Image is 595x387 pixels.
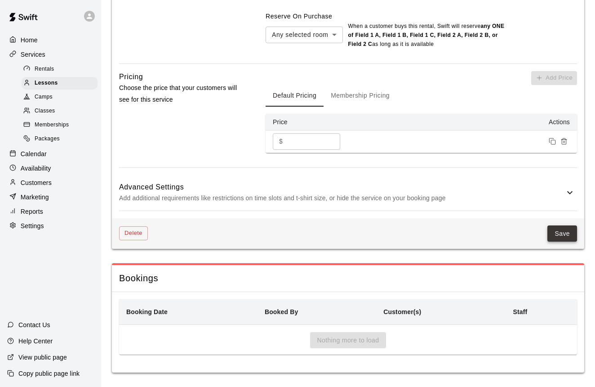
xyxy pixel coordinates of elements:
[21,36,38,45] p: Home
[35,65,54,74] span: Rentals
[126,308,168,315] b: Booking Date
[513,308,527,315] b: Staff
[22,91,98,103] div: Camps
[119,71,143,83] h6: Pricing
[348,22,506,49] p: When a customer buys this rental , Swift will reserve as long as it is available
[7,147,94,161] a: Calendar
[279,137,283,146] p: $
[35,93,53,102] span: Camps
[21,164,51,173] p: Availability
[119,272,577,284] span: Bookings
[266,85,324,107] button: Default Pricing
[119,226,148,240] button: Delete
[558,135,570,147] button: Remove price
[22,62,101,76] a: Rentals
[7,190,94,204] a: Marketing
[21,50,45,59] p: Services
[22,104,101,118] a: Classes
[119,181,564,193] h6: Advanced Settings
[119,193,564,204] p: Add additional requirements like restrictions on time slots and t-shirt size, or hide the service...
[21,193,49,202] p: Marketing
[119,82,238,105] p: Choose the price that your customers will see for this service
[324,85,397,107] button: Membership Pricing
[21,221,44,230] p: Settings
[266,114,355,130] th: Price
[18,353,67,362] p: View public page
[18,320,50,329] p: Contact Us
[35,121,69,130] span: Memberships
[22,118,101,132] a: Memberships
[35,135,60,144] span: Packages
[265,308,298,315] b: Booked By
[266,27,342,43] div: Any selected room
[7,33,94,47] a: Home
[22,132,101,146] a: Packages
[22,77,98,90] div: Lessons
[7,205,94,218] a: Reports
[35,79,58,88] span: Lessons
[22,90,101,104] a: Camps
[348,23,505,47] b: any ONE of Field 1 A, Field 1 B, Field 1 C, Field 2 A, Field 2 B, or Field 2 C
[21,178,52,187] p: Customers
[119,175,577,211] div: Advanced SettingsAdd additional requirements like restrictions on time slots and t-shirt size, or...
[355,114,577,130] th: Actions
[21,149,47,158] p: Calendar
[547,225,577,242] button: Save
[266,13,332,20] label: Reserve On Purchase
[22,119,98,131] div: Memberships
[22,133,98,145] div: Packages
[35,107,55,116] span: Classes
[18,369,80,378] p: Copy public page link
[7,176,94,189] a: Customers
[22,63,98,76] div: Rentals
[7,219,94,233] a: Settings
[546,135,558,147] button: Duplicate price
[22,76,101,90] a: Lessons
[22,105,98,117] div: Classes
[18,337,53,346] p: Help Center
[383,308,421,315] b: Customer(s)
[21,207,43,216] p: Reports
[7,48,94,61] a: Services
[7,162,94,175] a: Availability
